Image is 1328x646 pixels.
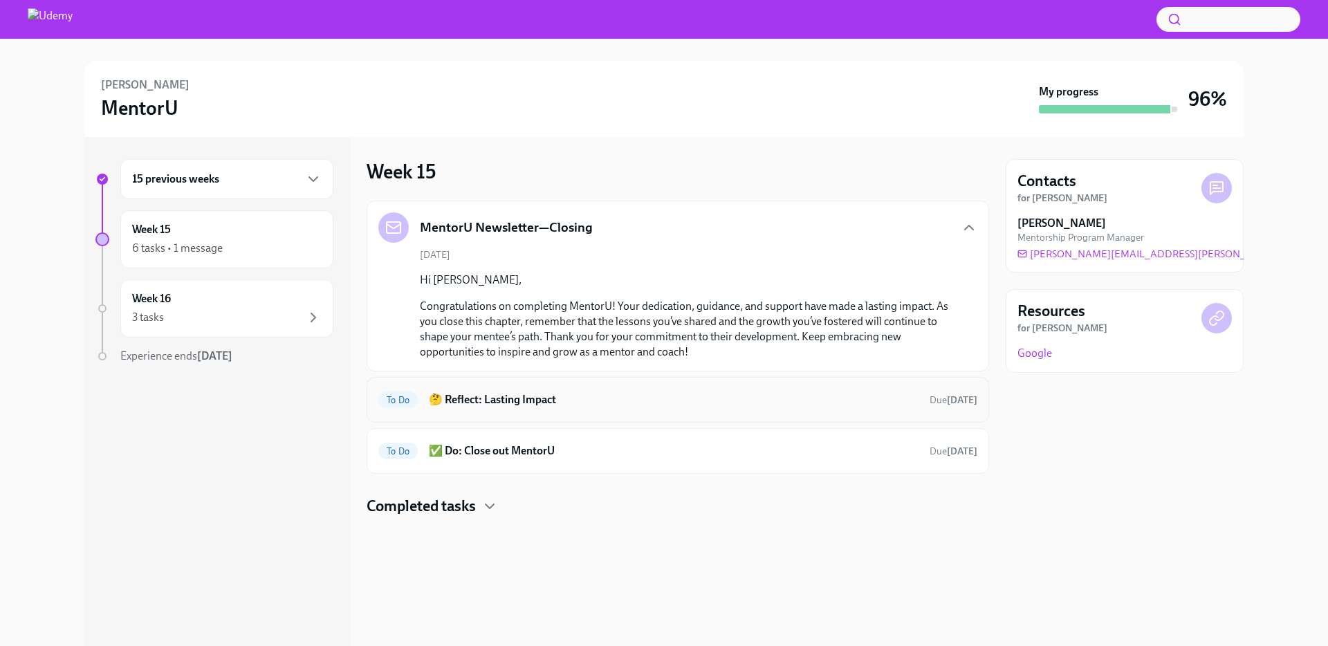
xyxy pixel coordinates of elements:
div: 3 tasks [132,310,164,325]
img: Udemy [28,8,73,30]
h3: 96% [1188,86,1227,111]
a: Google [1017,346,1052,361]
strong: [DATE] [947,445,977,457]
h6: Week 16 [132,291,171,306]
span: September 20th, 2025 09:30 [930,394,977,407]
strong: [DATE] [947,394,977,406]
span: To Do [378,446,418,456]
p: Hi [PERSON_NAME], [420,273,955,288]
span: [DATE] [420,248,450,261]
h6: Week 15 [132,222,171,237]
span: To Do [378,395,418,405]
span: Experience ends [120,349,232,362]
h3: MentorU [101,95,178,120]
span: Due [930,445,977,457]
strong: for [PERSON_NAME] [1017,192,1107,204]
h6: 15 previous weeks [132,172,219,187]
h6: ✅ Do: Close out MentorU [429,443,919,459]
h6: [PERSON_NAME] [101,77,190,93]
h3: Week 15 [367,159,436,184]
div: Completed tasks [367,496,989,517]
a: Week 156 tasks • 1 message [95,210,333,268]
strong: My progress [1039,84,1098,100]
h4: Resources [1017,301,1085,322]
p: Congratulations on completing MentorU! Your dedication, guidance, and support have made a lasting... [420,299,955,360]
a: Week 163 tasks [95,279,333,338]
a: To Do✅ Do: Close out MentorUDue[DATE] [378,440,977,462]
div: 15 previous weeks [120,159,333,199]
strong: [DATE] [197,349,232,362]
span: September 20th, 2025 09:30 [930,445,977,458]
span: Mentorship Program Manager [1017,231,1144,244]
h4: Completed tasks [367,496,476,517]
h4: Contacts [1017,171,1076,192]
strong: for [PERSON_NAME] [1017,322,1107,334]
h5: MentorU Newsletter—Closing [420,219,593,237]
div: 6 tasks • 1 message [132,241,223,256]
a: To Do🤔 Reflect: Lasting ImpactDue[DATE] [378,389,977,411]
h6: 🤔 Reflect: Lasting Impact [429,392,919,407]
span: Due [930,394,977,406]
strong: [PERSON_NAME] [1017,216,1106,231]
